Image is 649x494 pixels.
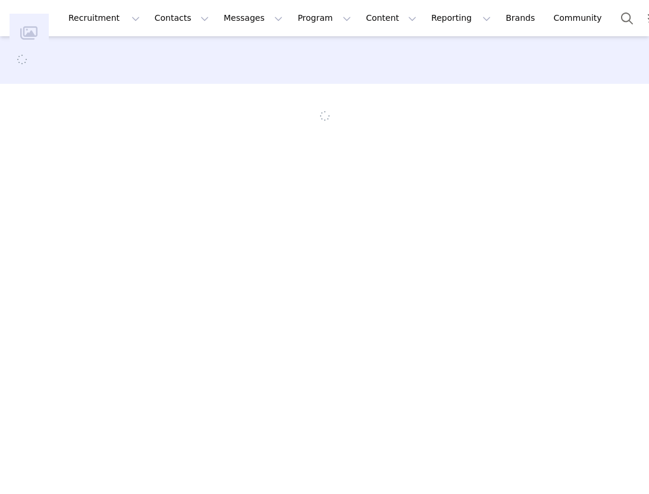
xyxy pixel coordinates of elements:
[217,5,290,32] button: Messages
[148,5,216,32] button: Contacts
[547,5,614,32] a: Community
[498,5,545,32] a: Brands
[61,5,147,32] button: Recruitment
[290,5,358,32] button: Program
[359,5,424,32] button: Content
[424,5,498,32] button: Reporting
[614,5,640,32] button: Search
